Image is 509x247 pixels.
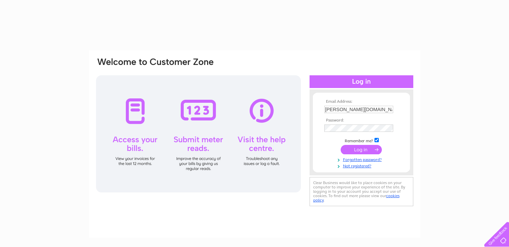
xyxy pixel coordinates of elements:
td: Remember me? [323,137,400,144]
input: Submit [341,145,382,154]
a: Not registered? [324,162,400,169]
a: cookies policy [313,193,400,202]
div: Clear Business would like to place cookies on your computer to improve your experience of the sit... [310,177,413,206]
th: Password: [323,118,400,123]
a: Forgotten password? [324,156,400,162]
th: Email Address: [323,99,400,104]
